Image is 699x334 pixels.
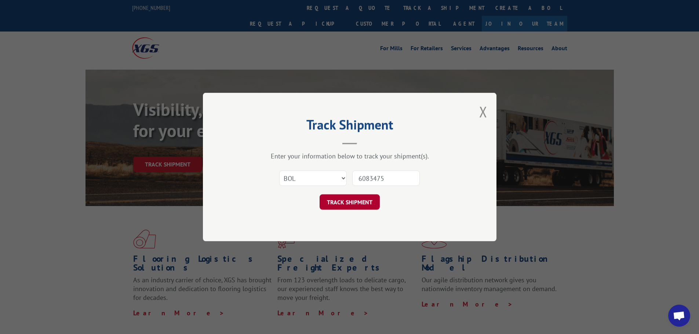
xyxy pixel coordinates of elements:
input: Number(s) [352,170,420,186]
div: Open chat [668,305,690,327]
button: TRACK SHIPMENT [320,194,380,210]
div: Enter your information below to track your shipment(s). [240,152,460,160]
h2: Track Shipment [240,120,460,133]
button: Close modal [479,102,487,121]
